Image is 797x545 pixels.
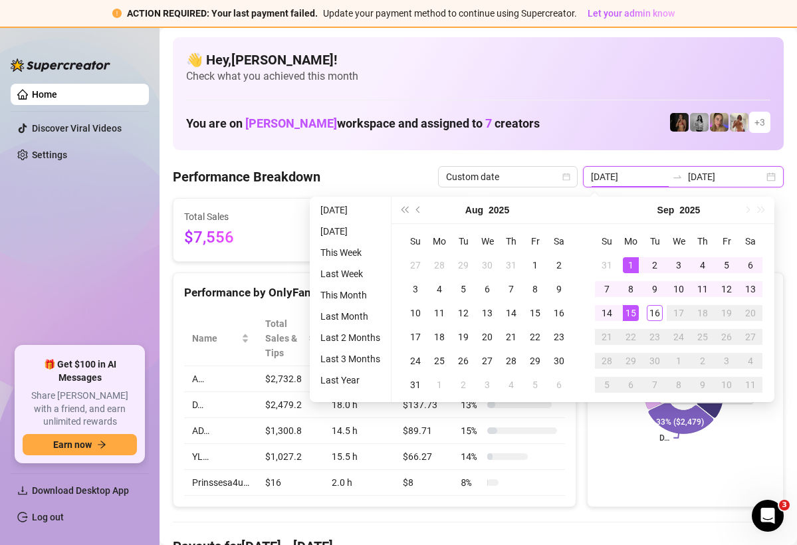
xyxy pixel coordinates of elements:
[11,58,110,72] img: logo-BBDzfeDw.svg
[599,257,615,273] div: 31
[619,253,643,277] td: 2025-09-01
[643,349,667,373] td: 2025-09-30
[691,301,715,325] td: 2025-09-18
[643,325,667,349] td: 2025-09-23
[184,284,565,302] div: Performance by OnlyFans Creator
[527,353,543,369] div: 29
[742,257,758,273] div: 6
[715,301,739,325] td: 2025-09-19
[427,373,451,397] td: 2025-09-01
[489,197,509,223] button: Choose a year
[730,113,748,132] img: Green
[619,373,643,397] td: 2025-10-06
[551,353,567,369] div: 30
[451,229,475,253] th: Tu
[595,277,619,301] td: 2025-09-07
[315,330,386,346] li: Last 2 Months
[623,377,639,393] div: 6
[551,281,567,297] div: 9
[186,69,770,84] span: Check what you achieved this month
[667,229,691,253] th: We
[461,397,482,412] span: 13 %
[667,349,691,373] td: 2025-10-01
[667,373,691,397] td: 2025-10-08
[742,281,758,297] div: 13
[265,316,305,360] span: Total Sales & Tips
[667,325,691,349] td: 2025-09-24
[499,373,523,397] td: 2025-09-04
[461,449,482,464] span: 14 %
[742,305,758,321] div: 20
[591,169,667,184] input: Start date
[599,329,615,345] div: 21
[551,329,567,345] div: 23
[503,305,519,321] div: 14
[455,281,471,297] div: 5
[551,377,567,393] div: 6
[184,311,257,366] th: Name
[547,229,571,253] th: Sa
[184,366,257,392] td: A…
[739,349,762,373] td: 2025-10-04
[595,373,619,397] td: 2025-10-05
[499,229,523,253] th: Th
[715,277,739,301] td: 2025-09-12
[395,392,453,418] td: $137.73
[403,349,427,373] td: 2025-08-24
[257,392,324,418] td: $2,479.2
[623,353,639,369] div: 29
[671,377,687,393] div: 8
[623,257,639,273] div: 1
[671,281,687,297] div: 10
[719,329,735,345] div: 26
[523,301,547,325] td: 2025-08-15
[647,305,663,321] div: 16
[23,434,137,455] button: Earn nowarrow-right
[619,301,643,325] td: 2025-09-15
[695,257,711,273] div: 4
[315,287,386,303] li: This Month
[192,331,239,346] span: Name
[595,349,619,373] td: 2025-09-28
[695,281,711,297] div: 11
[623,329,639,345] div: 22
[184,392,257,418] td: D…
[679,197,700,223] button: Choose a year
[403,373,427,397] td: 2025-08-31
[479,353,495,369] div: 27
[739,301,762,325] td: 2025-09-20
[719,281,735,297] div: 12
[742,329,758,345] div: 27
[455,257,471,273] div: 29
[695,377,711,393] div: 9
[461,475,482,490] span: 8 %
[17,485,28,496] span: download
[403,301,427,325] td: 2025-08-10
[257,418,324,444] td: $1,300.8
[184,209,306,224] span: Total Sales
[595,229,619,253] th: Su
[523,229,547,253] th: Fr
[667,301,691,325] td: 2025-09-17
[562,173,570,181] span: calendar
[461,423,482,438] span: 15 %
[324,470,395,496] td: 2.0 h
[431,305,447,321] div: 11
[323,8,577,19] span: Update your payment method to continue using Supercreator.
[257,366,324,392] td: $2,732.8
[315,308,386,324] li: Last Month
[547,373,571,397] td: 2025-09-06
[186,51,770,69] h4: 👋 Hey, [PERSON_NAME] !
[547,253,571,277] td: 2025-08-02
[742,377,758,393] div: 11
[647,281,663,297] div: 9
[523,253,547,277] td: 2025-08-01
[427,301,451,325] td: 2025-08-11
[23,389,137,429] span: Share [PERSON_NAME] with a friend, and earn unlimited rewards
[451,253,475,277] td: 2025-07-29
[672,171,683,182] span: to
[582,5,680,21] button: Let your admin know
[779,500,790,510] span: 3
[475,253,499,277] td: 2025-07-30
[475,301,499,325] td: 2025-08-13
